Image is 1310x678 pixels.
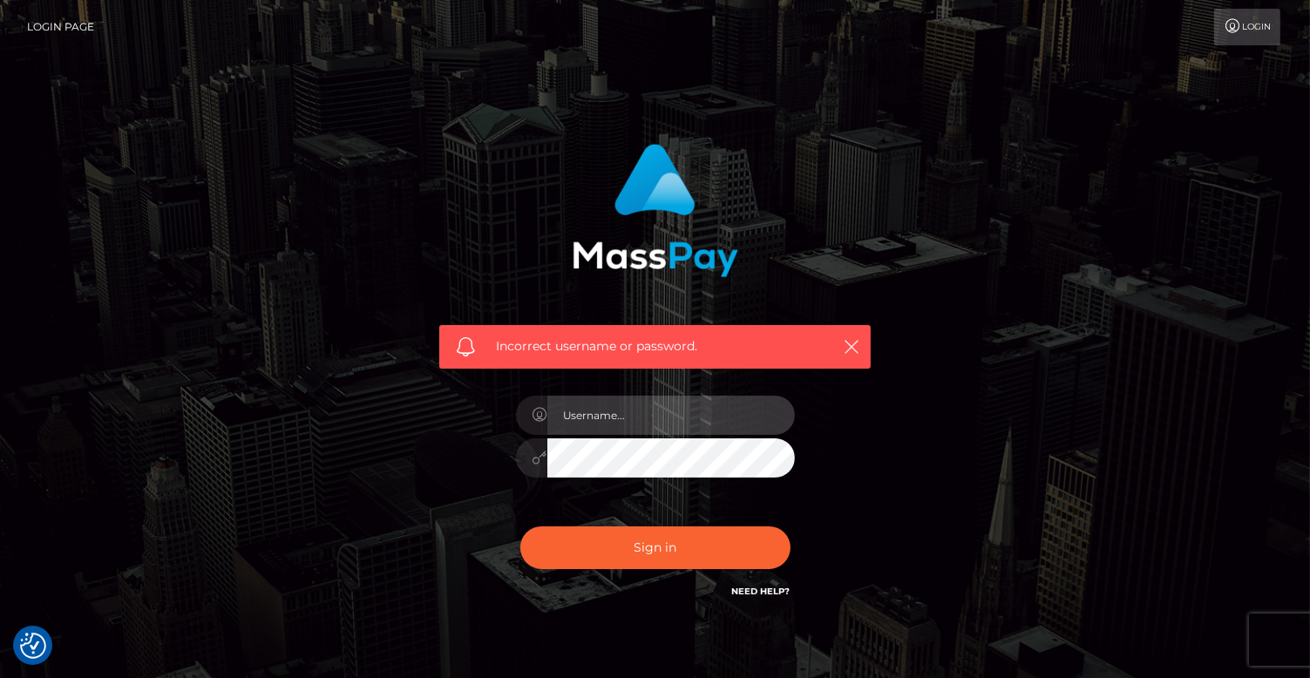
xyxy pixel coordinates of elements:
button: Consent Preferences [20,633,46,659]
img: Revisit consent button [20,633,46,659]
input: Username... [547,396,795,435]
img: MassPay Login [573,144,738,277]
span: Incorrect username or password. [496,337,814,356]
a: Login Page [27,9,94,45]
button: Sign in [520,526,791,569]
a: Need Help? [732,586,791,597]
a: Login [1214,9,1280,45]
